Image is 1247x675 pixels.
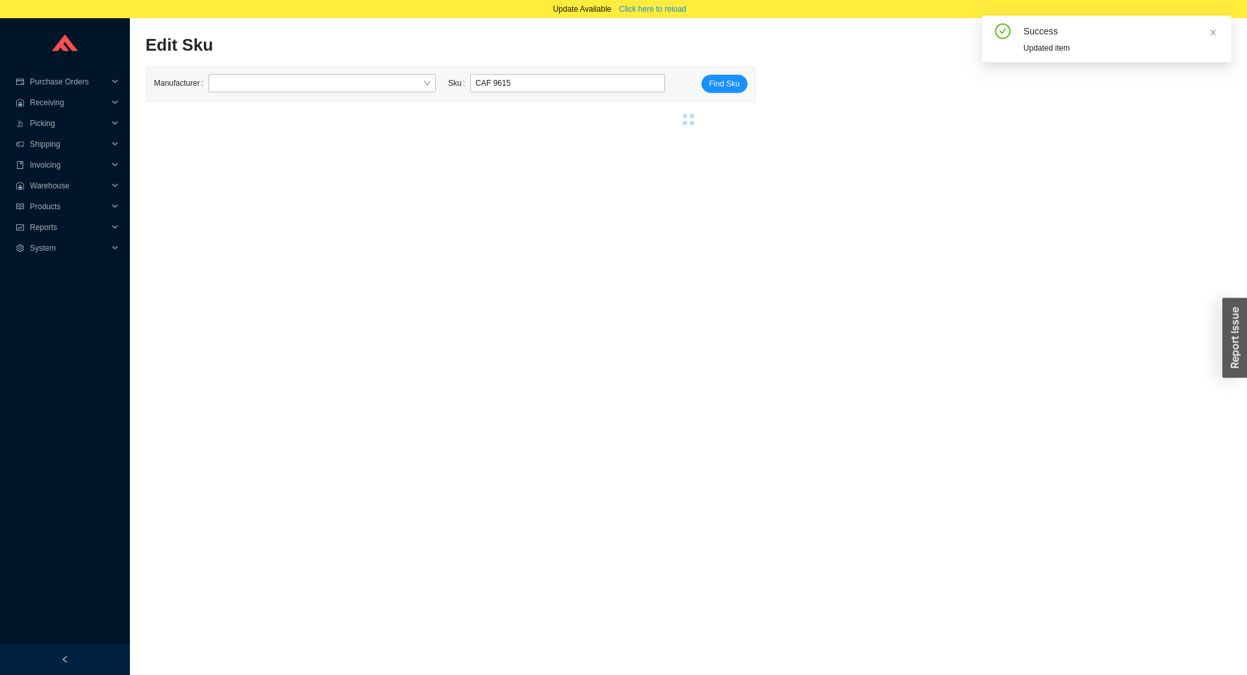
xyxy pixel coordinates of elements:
span: check-circle [995,23,1011,42]
span: Shipping [30,134,108,155]
span: Warehouse [30,175,108,196]
label: Sku [448,74,470,92]
span: Reports [30,217,108,238]
span: System [30,238,108,259]
button: Find Sku [701,75,748,93]
span: Receiving [30,92,108,113]
span: Picking [30,113,108,134]
span: Products [30,196,108,217]
div: Updated item [1024,42,1221,55]
span: credit-card [16,78,25,86]
span: Invoicing [30,155,108,175]
h2: Edit Sku [145,34,960,57]
label: Manufacturer [154,74,208,92]
span: book [16,161,25,169]
span: Purchase Orders [30,71,108,92]
span: fund [16,223,25,231]
span: left [61,656,69,663]
div: Success [1024,23,1221,39]
span: Find Sku [709,77,740,90]
span: Click here to reload [619,3,686,16]
span: setting [16,244,25,252]
span: read [16,203,25,210]
span: close [1209,29,1217,36]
